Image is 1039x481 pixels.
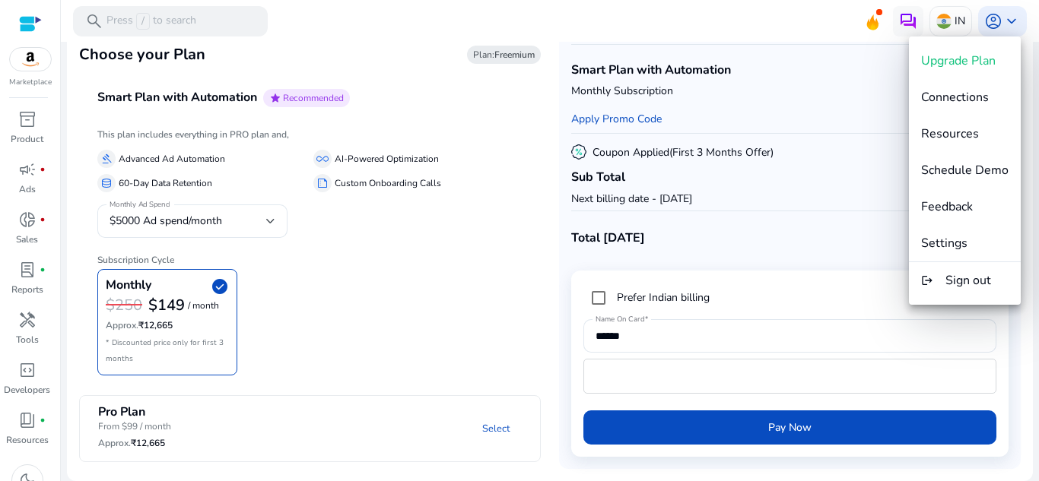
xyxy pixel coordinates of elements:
[921,125,979,142] span: Resources
[921,52,996,69] span: Upgrade Plan
[921,89,989,106] span: Connections
[921,198,973,215] span: Feedback
[921,235,968,252] span: Settings
[921,162,1009,179] span: Schedule Demo
[945,272,991,289] span: Sign out
[921,271,933,290] mat-icon: logout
